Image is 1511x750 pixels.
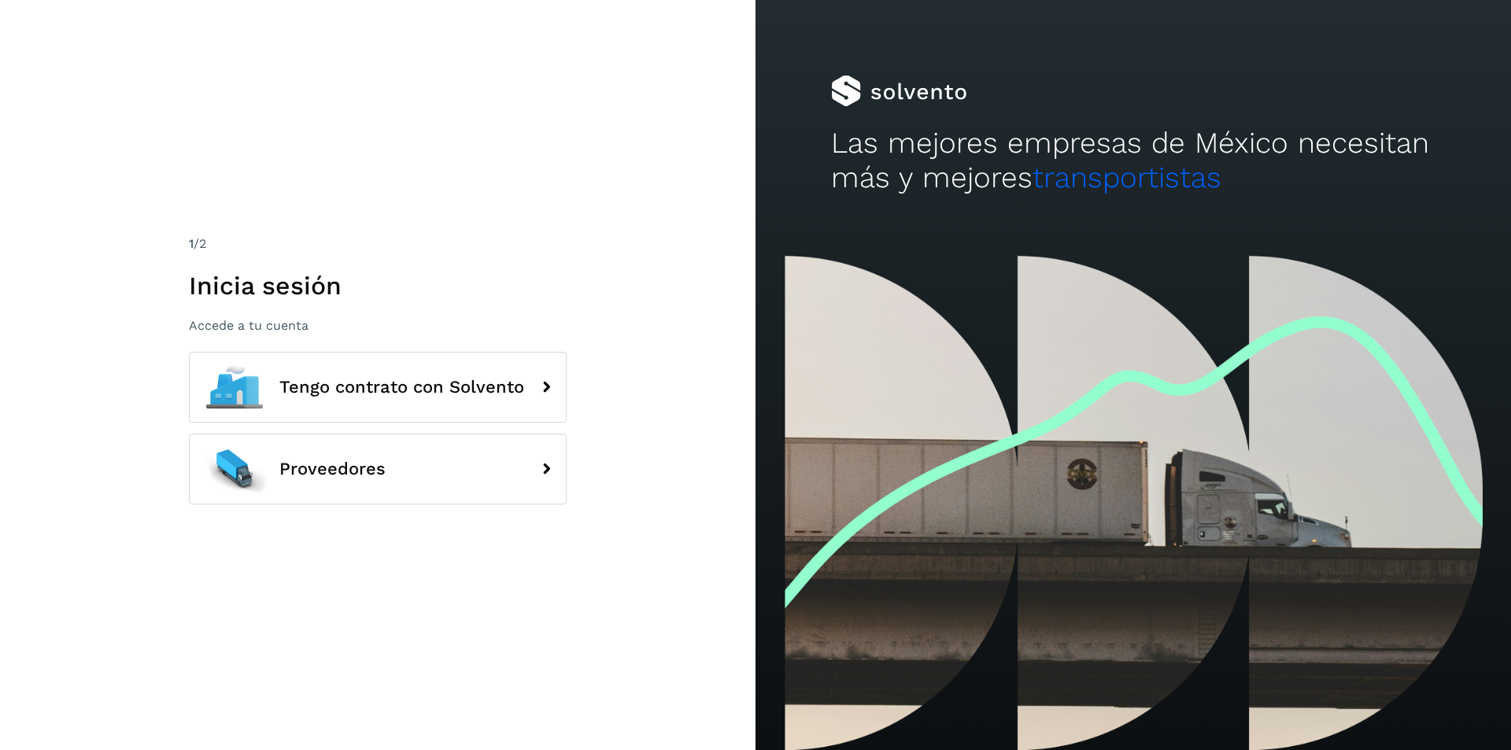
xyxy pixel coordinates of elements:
p: Accede a tu cuenta [189,318,567,333]
span: 1 [189,236,194,251]
span: Proveedores [279,460,386,478]
span: transportistas [1033,161,1221,194]
button: Tengo contrato con Solvento [189,352,567,423]
h2: Las mejores empresas de México necesitan más y mejores [831,126,1435,196]
h1: Inicia sesión [189,271,567,301]
button: Proveedores [189,434,567,504]
span: Tengo contrato con Solvento [279,378,524,397]
div: /2 [189,235,567,253]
